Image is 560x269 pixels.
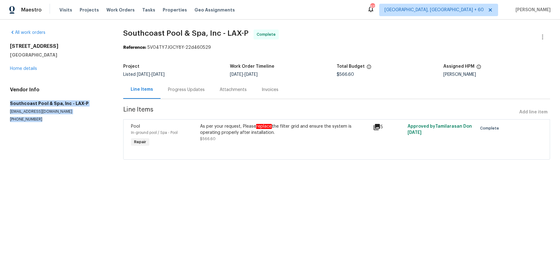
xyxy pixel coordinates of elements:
[123,44,550,51] div: 5V04TY7JGCY8Y-22d460529
[480,125,502,131] span: Complete
[337,72,354,77] span: $566.60
[10,30,45,35] a: All work orders
[10,52,108,58] h5: [GEOGRAPHIC_DATA]
[80,7,99,13] span: Projects
[168,87,205,93] div: Progress Updates
[142,8,155,12] span: Tasks
[137,72,165,77] span: -
[230,72,243,77] span: [DATE]
[245,72,258,77] span: [DATE]
[200,137,216,141] span: $566.60
[10,43,108,49] h2: [STREET_ADDRESS]
[443,72,550,77] div: [PERSON_NAME]
[10,117,108,122] p: [PHONE_NUMBER]
[366,64,371,72] span: The total cost of line items that have been proposed by Opendoor. This sum includes line items th...
[10,100,108,107] h5: Southcoast Pool & Spa, Inc - LAX-P
[132,139,149,145] span: Repair
[408,124,472,135] span: Approved by Tamilarasan D on
[123,72,165,77] span: Listed
[230,72,258,77] span: -
[257,31,278,38] span: Complete
[123,45,146,50] b: Reference:
[194,7,235,13] span: Geo Assignments
[163,7,187,13] span: Properties
[10,87,108,93] h4: Vendor Info
[337,64,365,69] h5: Total Budget
[123,107,517,118] span: Line Items
[370,4,375,10] div: 617
[256,124,272,129] em: replace
[21,7,42,13] span: Maestro
[59,7,72,13] span: Visits
[476,64,481,72] span: The hpm assigned to this work order.
[131,131,178,134] span: In-ground pool / Spa - Pool
[373,123,404,131] div: 5
[137,72,150,77] span: [DATE]
[513,7,551,13] span: [PERSON_NAME]
[443,64,474,69] h5: Assigned HPM
[385,7,484,13] span: [GEOGRAPHIC_DATA], [GEOGRAPHIC_DATA] + 60
[200,123,369,136] div: As per your request, Please the filter grid and ensure the system is operating properly after ins...
[123,30,249,37] span: Southcoast Pool & Spa, Inc - LAX-P
[262,87,278,93] div: Invoices
[131,86,153,93] div: Line Items
[220,87,247,93] div: Attachments
[408,130,422,135] span: [DATE]
[131,124,140,129] span: Pool
[152,72,165,77] span: [DATE]
[123,64,139,69] h5: Project
[10,109,108,114] p: [EMAIL_ADDRESS][DOMAIN_NAME]
[230,64,274,69] h5: Work Order Timeline
[106,7,135,13] span: Work Orders
[10,66,37,71] a: Home details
